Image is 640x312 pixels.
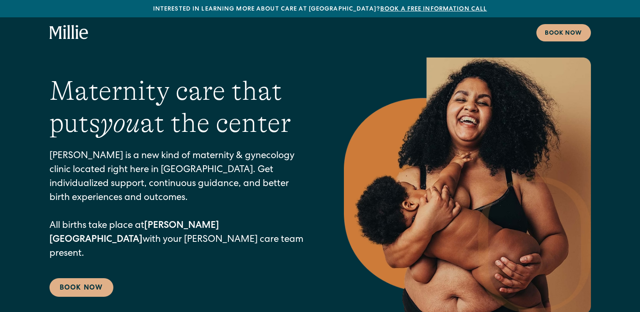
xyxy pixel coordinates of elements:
a: Book Now [49,278,113,297]
em: you [100,108,140,138]
div: Book now [545,29,582,38]
h1: Maternity care that puts at the center [49,75,310,140]
p: [PERSON_NAME] is a new kind of maternity & gynecology clinic located right here in [GEOGRAPHIC_DA... [49,150,310,261]
a: Book now [536,24,591,41]
a: Book a free information call [380,6,487,12]
a: home [49,25,88,40]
